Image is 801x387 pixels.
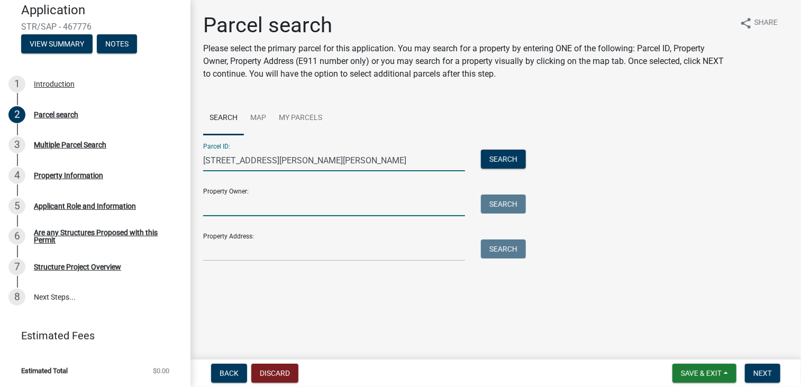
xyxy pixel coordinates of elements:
[272,102,329,135] a: My Parcels
[672,364,736,383] button: Save & Exit
[731,13,786,33] button: shareShare
[21,34,93,53] button: View Summary
[481,239,526,259] button: Search
[203,42,731,80] p: Please select the primary parcel for this application. You may search for a property by entering ...
[753,369,772,377] span: Next
[8,289,25,306] div: 8
[251,364,298,383] button: Discard
[8,198,25,215] div: 5
[211,364,247,383] button: Back
[244,102,272,135] a: Map
[8,167,25,184] div: 4
[8,325,174,346] a: Estimated Fees
[97,34,137,53] button: Notes
[34,111,78,118] div: Parcel search
[203,13,731,38] h1: Parcel search
[34,172,103,179] div: Property Information
[21,22,169,32] span: STR/SAP - 467776
[8,76,25,93] div: 1
[8,228,25,245] div: 6
[34,80,75,88] div: Introduction
[8,136,25,153] div: 3
[740,17,752,30] i: share
[21,41,93,49] wm-modal-confirm: Summary
[97,41,137,49] wm-modal-confirm: Notes
[34,141,106,149] div: Multiple Parcel Search
[34,202,136,210] div: Applicant Role and Information
[34,263,121,271] div: Structure Project Overview
[203,102,244,135] a: Search
[481,150,526,169] button: Search
[21,367,68,374] span: Estimated Total
[8,106,25,123] div: 2
[34,229,174,244] div: Are any Structures Proposed with this Permit
[754,17,778,30] span: Share
[745,364,780,383] button: Next
[481,195,526,214] button: Search
[681,369,722,377] span: Save & Exit
[8,259,25,275] div: 7
[153,367,169,374] span: $0.00
[220,369,239,377] span: Back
